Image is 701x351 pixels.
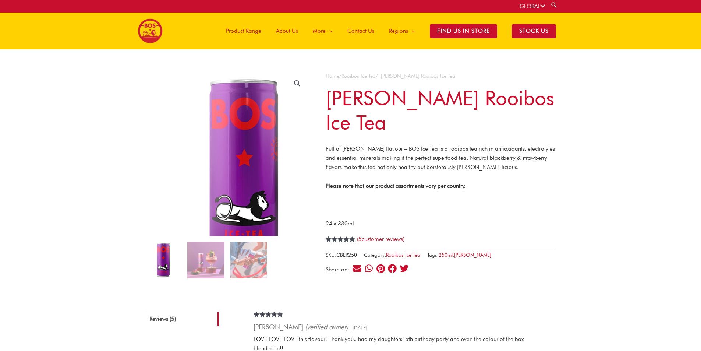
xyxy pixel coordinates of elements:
span: STOCK US [512,24,556,38]
a: Contact Us [340,13,382,49]
span: 5 [358,236,362,242]
strong: [PERSON_NAME] [254,323,303,331]
span: SKU: [326,250,357,260]
div: Share on twitter [399,263,409,273]
p: 24 x 330ml [326,219,556,228]
a: View full-screen image gallery [291,77,304,90]
a: About Us [269,13,305,49]
span: About Us [276,20,298,42]
div: Share on pinterest [376,263,386,273]
a: Product Range [219,13,269,49]
span: More [313,20,326,42]
span: Category: [364,250,420,260]
img: Bos BERRY [230,242,267,278]
a: Home [326,73,339,79]
a: 250ml [439,252,453,258]
a: [PERSON_NAME] [454,252,491,258]
h1: [PERSON_NAME] Rooibos Ice Tea [326,86,556,134]
span: Tags: , [427,250,491,260]
span: Product Range [226,20,261,42]
p: Full of [PERSON_NAME] flavour – BOS Ice Tea is a rooibos tea rich in antioxidants, electrolytes a... [326,144,556,172]
span: CBER250 [336,252,357,258]
span: Find Us in Store [430,24,497,38]
a: More [305,13,340,49]
time: [DATE] [350,324,367,330]
a: Find Us in Store [422,13,504,49]
img: Berry [187,242,224,278]
a: Rooibos Ice Tea [386,252,420,258]
em: (verified owner) [305,323,348,331]
a: (5customer reviews) [357,236,404,242]
span: 5 [326,236,329,250]
span: Contact Us [347,20,374,42]
div: Share on email [352,263,362,273]
nav: Breadcrumb [326,71,556,81]
a: Regions [382,13,422,49]
img: 330ml BOS can berry [145,242,182,278]
a: STOCK US [504,13,563,49]
strong: Please note that our product assortments vary per country. [326,183,465,189]
div: Share on whatsapp [364,263,374,273]
span: Rated out of 5 [254,312,283,331]
a: GLOBAL [520,3,545,10]
img: BOS logo finals-200px [138,18,163,43]
span: Rated out of 5 based on customer ratings [326,236,355,267]
nav: Site Navigation [213,13,563,49]
div: Share on: [326,267,352,273]
div: Share on facebook [387,263,397,273]
span: Regions [389,20,408,42]
a: Reviews (5) [145,312,219,326]
a: Search button [550,1,558,8]
a: Rooibos Ice Tea [341,73,376,79]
